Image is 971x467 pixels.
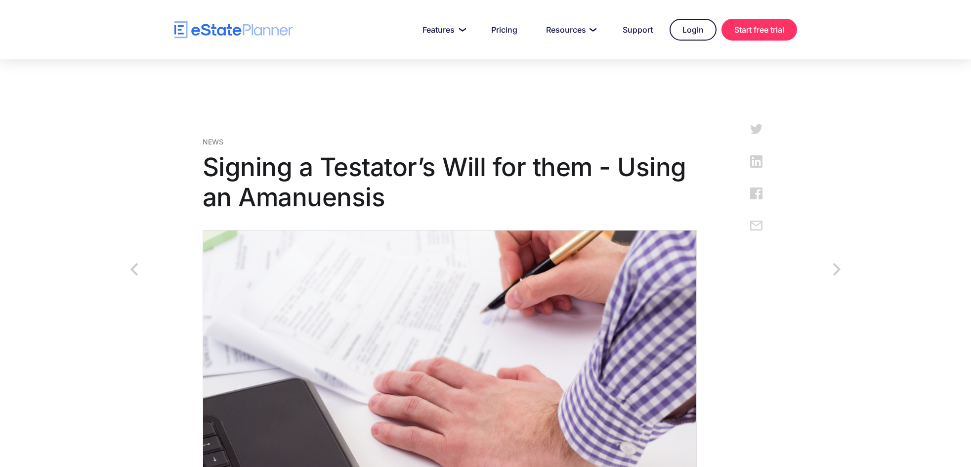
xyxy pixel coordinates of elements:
[611,20,665,40] a: Support
[721,19,797,41] a: Start free trial
[203,152,697,213] h1: Signing a Testator’s Will for them - Using an Amanuensis
[411,20,474,40] a: Features
[534,20,606,40] a: Resources
[174,21,293,39] a: home
[203,137,697,147] div: News
[670,19,717,41] a: Login
[479,20,529,40] a: Pricing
